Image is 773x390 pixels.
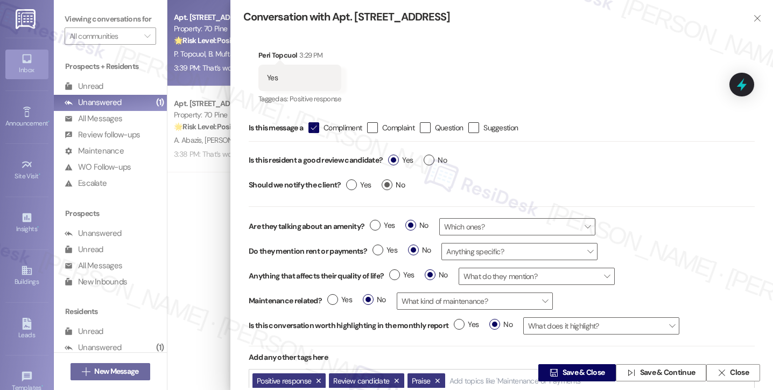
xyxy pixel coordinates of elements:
[538,364,616,381] button: Save & Close
[310,122,317,134] i: 
[249,320,448,331] label: Is this conversation worth highlighting in the monthly report
[753,14,761,23] i: 
[424,155,447,166] span: No
[382,179,405,191] span: No
[459,268,615,285] span: What do they mention?
[718,368,726,377] i: 
[249,122,303,134] span: Is this message a
[405,220,428,231] span: No
[249,177,341,193] label: Should we notify the client?
[408,245,431,256] span: No
[550,368,558,377] i: 
[249,246,367,257] label: Do they mention rent or payments?
[243,10,735,24] div: Conversation with Apt. [STREET_ADDRESS]
[616,364,706,381] button: Save & Continue
[249,346,755,368] div: Add any other tags here
[249,221,364,232] label: Are they talking about an amenity?
[627,368,635,377] i: 
[435,122,463,133] span: Question
[324,122,362,133] span: Compliment
[249,295,322,307] label: Maintenance related?
[397,292,553,310] span: What kind of maintenance?
[290,94,341,103] span: Positive response
[441,243,598,260] span: Anything specific?
[363,294,386,305] span: No
[706,364,760,381] button: Close
[425,269,448,281] span: No
[489,319,512,330] span: No
[249,270,384,282] label: Anything that affects their quality of life?
[297,50,322,61] div: 3:29 PM
[267,72,278,83] div: Yes
[346,179,371,191] span: Yes
[327,294,352,305] span: Yes
[454,319,479,330] span: Yes
[730,367,749,379] span: Close
[439,218,595,235] span: Which ones?
[389,269,414,281] span: Yes
[249,152,383,169] label: Is this resident a good review candidate?
[258,91,341,107] div: Tagged as:
[640,367,695,379] span: Save & Continue
[388,155,413,166] span: Yes
[483,122,518,133] span: Suggestion
[523,317,679,335] span: What does it highlight?
[370,220,395,231] span: Yes
[563,367,605,379] span: Save & Close
[258,50,341,65] div: Peri Topcuol
[373,245,397,256] span: Yes
[382,122,414,133] span: Complaint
